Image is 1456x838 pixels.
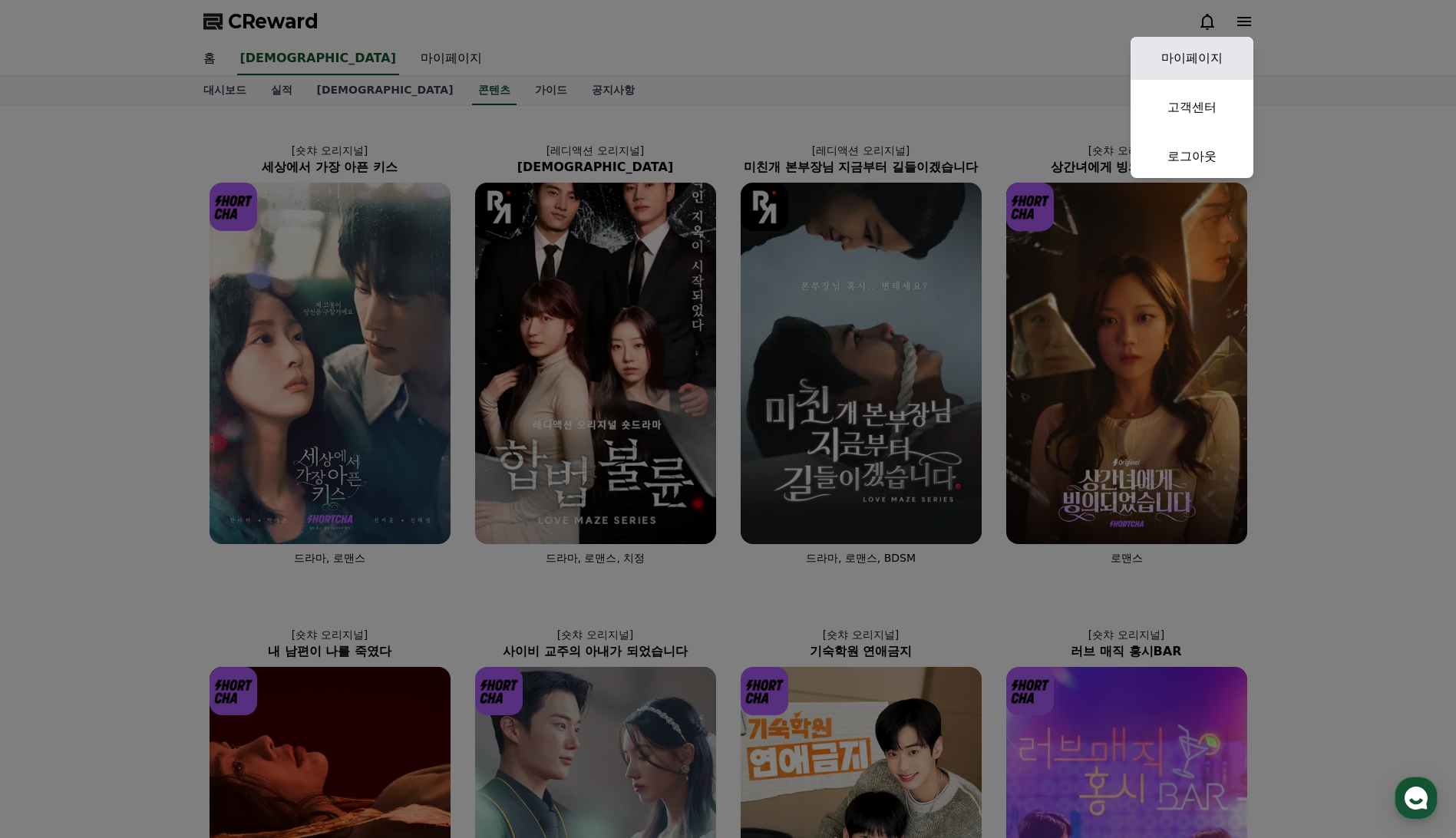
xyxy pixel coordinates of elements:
[101,487,198,525] a: 대화
[1131,135,1253,178] a: 로그아웃
[1131,86,1253,129] a: 고객센터
[5,487,101,525] a: 홈
[48,510,58,522] span: 홈
[140,510,159,523] span: 대화
[198,487,295,525] a: 설정
[1131,37,1253,178] button: 마이페이지 고객센터 로그아웃
[237,510,256,522] span: 설정
[1131,37,1253,80] a: 마이페이지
